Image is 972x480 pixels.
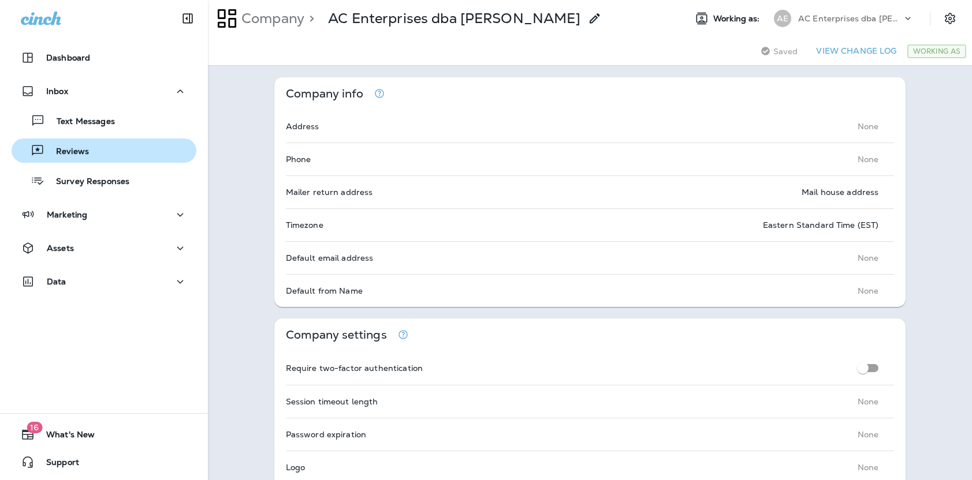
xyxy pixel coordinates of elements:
span: 16 [27,422,42,433]
p: Text Messages [45,117,115,127]
span: What's New [35,430,95,444]
p: Survey Responses [44,177,129,187]
p: None [858,286,879,295]
span: Working as: [713,14,762,24]
p: AC Enterprises dba [PERSON_NAME] [328,10,580,27]
p: None [858,155,879,164]
p: Company settings [286,330,387,340]
p: > [304,10,314,27]
p: Company [237,10,304,27]
p: Address [286,122,319,131]
button: Text Messages [12,108,196,133]
p: Assets [47,243,74,253]
p: Default from Name [286,286,363,295]
p: None [858,253,879,262]
button: Survey Responses [12,168,196,193]
button: Marketing [12,203,196,226]
p: Default email address [286,253,374,262]
button: Reviews [12,138,196,163]
p: Logo [286,463,306,472]
button: Data [12,270,196,293]
p: Password expiration [286,430,367,439]
span: Support [35,457,79,471]
p: Marketing [47,210,87,219]
p: AC Enterprises dba [PERSON_NAME] [798,14,902,23]
span: Saved [773,47,798,56]
p: Eastern Standard Time (EST) [763,220,879,230]
p: Phone [286,155,311,164]
p: Dashboard [46,53,90,62]
button: View Change Log [811,42,901,60]
button: Settings [940,8,960,29]
p: Inbox [46,87,68,96]
div: AC Enterprises dba Jiffy Lube [328,10,580,27]
p: Data [47,277,66,286]
button: Assets [12,237,196,260]
p: None [858,463,879,472]
p: Mail house address [802,187,879,197]
button: Dashboard [12,46,196,69]
button: 16What's New [12,423,196,446]
p: None [858,397,879,406]
p: Require two-factor authentication [286,363,423,373]
button: Inbox [12,80,196,103]
div: Working As [907,44,966,58]
button: Support [12,451,196,474]
p: Reviews [44,147,89,157]
button: Collapse Sidebar [172,7,204,30]
div: AE [774,10,791,27]
p: Mailer return address [286,187,373,197]
p: Company info [286,89,364,99]
p: None [858,122,879,131]
p: Timezone [286,220,323,230]
p: None [858,430,879,439]
p: Session timeout length [286,397,378,406]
